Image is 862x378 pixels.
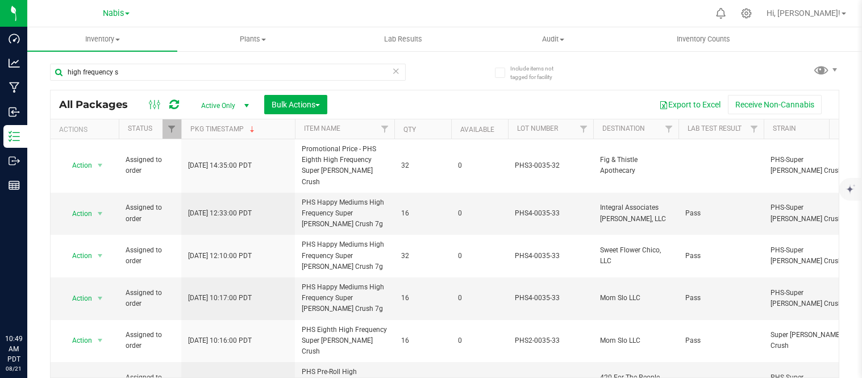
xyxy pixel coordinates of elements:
span: Assigned to order [126,245,174,267]
span: 32 [401,160,444,171]
a: Filter [163,119,181,139]
span: select [93,290,107,306]
a: Item Name [304,124,340,132]
span: PHS2-0035-33 [515,335,586,346]
span: select [93,206,107,222]
span: PHS4-0035-33 [515,251,586,261]
a: Lot Number [517,124,558,132]
span: Promotional Price - PHS Eighth High Frequency Super [PERSON_NAME] Crush [302,144,388,188]
a: Filter [745,119,764,139]
span: Integral Associates [PERSON_NAME], LLC [600,202,672,224]
span: Action [62,248,93,264]
span: Hi, [PERSON_NAME]! [767,9,840,18]
span: PHS4-0035-33 [515,208,586,219]
span: 32 [401,251,444,261]
span: Pass [685,251,757,261]
span: Assigned to order [126,330,174,351]
span: select [93,157,107,173]
span: 16 [401,293,444,304]
span: PHS Happy Mediums High Frequency Super [PERSON_NAME] Crush 7g [302,239,388,272]
span: [DATE] 12:33:00 PDT [188,208,252,219]
span: PHS-Super [PERSON_NAME] Crush [771,155,856,176]
span: Inventory [27,34,177,44]
span: 0 [458,160,501,171]
button: Receive Non-Cannabis [728,95,822,114]
inline-svg: Inbound [9,106,20,118]
inline-svg: Manufacturing [9,82,20,93]
iframe: Resource center [11,287,45,321]
span: PHS Eighth High Frequency Super [PERSON_NAME] Crush [302,325,388,358]
span: Audit [478,34,627,44]
span: Include items not tagged for facility [510,64,567,81]
span: Pass [685,335,757,346]
span: PHS-Super [PERSON_NAME] Crush [771,245,856,267]
span: Nabis [103,9,124,18]
span: 16 [401,208,444,219]
a: Destination [602,124,645,132]
a: Inventory [27,27,177,51]
span: Assigned to order [126,202,174,224]
span: [DATE] 14:35:00 PDT [188,160,252,171]
inline-svg: Outbound [9,155,20,167]
span: PHS-Super [PERSON_NAME] Crush [771,202,856,224]
span: 0 [458,251,501,261]
span: 0 [458,293,501,304]
span: PHS Happy Mediums High Frequency Super [PERSON_NAME] Crush 7g [302,197,388,230]
span: 16 [401,335,444,346]
span: Pass [685,293,757,304]
input: Search Package ID, Item Name, SKU, Lot or Part Number... [50,64,406,81]
iframe: Resource center unread badge [34,285,47,299]
span: PHS3-0035-32 [515,160,586,171]
span: [DATE] 12:10:00 PDT [188,251,252,261]
a: Filter [660,119,678,139]
span: PHS4-0035-33 [515,293,586,304]
a: Audit [478,27,628,51]
a: Lab Test Result [688,124,742,132]
a: Qty [403,126,416,134]
span: PHS-Super [PERSON_NAME] Crush [771,288,856,309]
a: Filter [376,119,394,139]
span: Action [62,157,93,173]
span: select [93,333,107,348]
a: Available [460,126,494,134]
span: Action [62,290,93,306]
inline-svg: Reports [9,180,20,191]
span: select [93,248,107,264]
span: Fig & Thistle Apothecary [600,155,672,176]
span: Bulk Actions [272,100,320,109]
div: Actions [59,126,114,134]
a: Pkg Timestamp [190,125,257,133]
span: Action [62,333,93,348]
inline-svg: Inventory [9,131,20,142]
p: 08/21 [5,364,22,373]
span: All Packages [59,98,139,111]
span: Inventory Counts [661,34,746,44]
span: Assigned to order [126,288,174,309]
span: Pass [685,208,757,219]
span: Mom Slo LLC [600,293,672,304]
span: [DATE] 10:17:00 PDT [188,293,252,304]
a: Status [128,124,152,132]
button: Export to Excel [652,95,728,114]
span: Super [PERSON_NAME] Crush [771,330,856,351]
span: Clear [392,64,400,78]
span: Lab Results [369,34,438,44]
a: Strain [773,124,796,132]
a: Plants [177,27,327,51]
span: [DATE] 10:16:00 PDT [188,335,252,346]
inline-svg: Dashboard [9,33,20,44]
span: Mom Slo LLC [600,335,672,346]
span: Action [62,206,93,222]
span: PHS Happy Mediums High Frequency Super [PERSON_NAME] Crush 7g [302,282,388,315]
span: Sweet Flower Chico, LLC [600,245,672,267]
p: 10:49 AM PDT [5,334,22,364]
div: Manage settings [739,8,753,19]
span: Plants [178,34,327,44]
a: Filter [574,119,593,139]
button: Bulk Actions [264,95,327,114]
inline-svg: Analytics [9,57,20,69]
span: Assigned to order [126,155,174,176]
span: 0 [458,335,501,346]
span: 0 [458,208,501,219]
a: Lab Results [328,27,478,51]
